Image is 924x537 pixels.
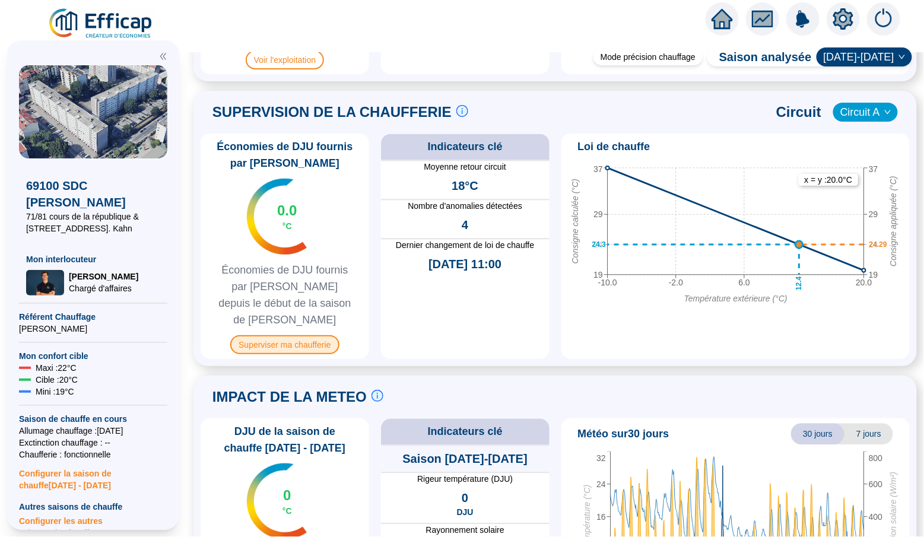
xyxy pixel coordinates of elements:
text: 24.3 [592,240,606,249]
text: 12.4 [795,277,803,291]
span: 7 jours [844,423,893,444]
span: Loi de chauffe [578,138,650,155]
img: indicateur températures [247,179,307,255]
span: Mon confort cible [19,350,167,362]
tspan: 600 [869,479,883,489]
span: Mon interlocuteur [26,253,160,265]
span: 0 [462,490,468,506]
tspan: Température extérieure (°C) [684,294,788,303]
span: Économies de DJU fournis par [PERSON_NAME] [205,138,364,171]
text: x = y : 20.0 °C [804,175,852,185]
span: Autres saisons de chauffe [19,501,167,513]
span: Allumage chauffage : [DATE] [19,425,167,437]
tspan: 20.0 [856,278,872,287]
tspan: 32 [596,454,606,463]
span: 71/81 cours de la république & [STREET_ADDRESS]. Kahn [26,211,160,234]
span: Indicateurs clé [428,423,503,440]
span: Indicateurs clé [428,138,503,155]
span: home [712,8,733,30]
span: 0 [283,486,291,505]
span: double-left [159,52,167,61]
span: Moyenne retour circuit [381,161,550,173]
span: °C [282,220,292,232]
tspan: 37 [869,164,878,174]
span: SUPERVISION DE LA CHAUFFERIE [212,103,452,122]
tspan: 29 [593,210,603,220]
span: °C [282,505,292,517]
span: 69100 SDC [PERSON_NAME] [26,177,160,211]
span: Exctinction chauffage : -- [19,437,167,449]
span: Dernier changement de loi de chauffe [381,239,550,251]
img: alerts [786,2,820,36]
text: 24.29 [869,240,887,249]
span: Saison [DATE]-[DATE] [402,450,527,467]
span: Mini : 19 °C [36,386,74,398]
span: [PERSON_NAME] [19,323,167,335]
span: 2024-2025 [824,48,905,66]
span: Superviser ma chaufferie [230,335,339,354]
span: down [884,109,891,116]
span: Nombre d'anomalies détectées [381,200,550,212]
tspan: 6.0 [738,278,750,287]
span: Configurer la saison de chauffe [DATE] - [DATE] [19,460,167,491]
span: Cible : 20 °C [36,374,78,386]
span: 4 [462,217,468,233]
span: Référent Chauffage [19,311,167,323]
span: 30 jours [791,423,844,444]
span: Rayonnement solaire [381,524,550,536]
tspan: 800 [869,454,883,463]
tspan: Consigne calculée (°C) [570,179,579,264]
span: Circuit [776,103,821,122]
span: fund [752,8,773,30]
span: info-circle [456,105,468,117]
span: Chargé d'affaires [69,282,138,294]
tspan: 19 [593,270,603,279]
span: setting [833,8,854,30]
img: alerts [867,2,900,36]
tspan: 16 [596,512,606,522]
tspan: -2.0 [669,278,683,287]
span: Économies de DJU fournis par [PERSON_NAME] depuis le début de la saison de [PERSON_NAME] [205,262,364,328]
span: down [898,53,906,61]
span: DJU de la saison de chauffe [DATE] - [DATE] [205,423,364,456]
div: Mode précision chauffage [593,49,703,65]
span: Maxi : 22 °C [36,362,77,374]
span: info-circle [371,390,383,402]
span: Voir l'exploitation [246,50,325,69]
span: Circuit A [840,103,891,121]
tspan: Consigne appliquée (°C) [888,176,898,267]
span: Saison de chauffe en cours [19,413,167,425]
span: [PERSON_NAME] [69,271,138,282]
img: efficap energie logo [47,7,155,40]
span: IMPACT DE LA METEO [212,387,367,406]
span: 0.0 [277,201,297,220]
span: Météo sur 30 jours [578,425,669,442]
span: DJU [457,506,474,518]
span: [DATE] 11:00 [428,256,501,272]
span: Saison analysée [707,49,812,65]
tspan: 29 [869,210,878,220]
span: Chaufferie : fonctionnelle [19,449,167,460]
span: Rigeur température (DJU) [381,473,550,485]
tspan: 400 [869,512,883,522]
tspan: -10.0 [598,278,617,287]
img: Chargé d'affaires [26,270,64,295]
tspan: 24 [596,479,606,489]
span: 18°C [452,177,478,194]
